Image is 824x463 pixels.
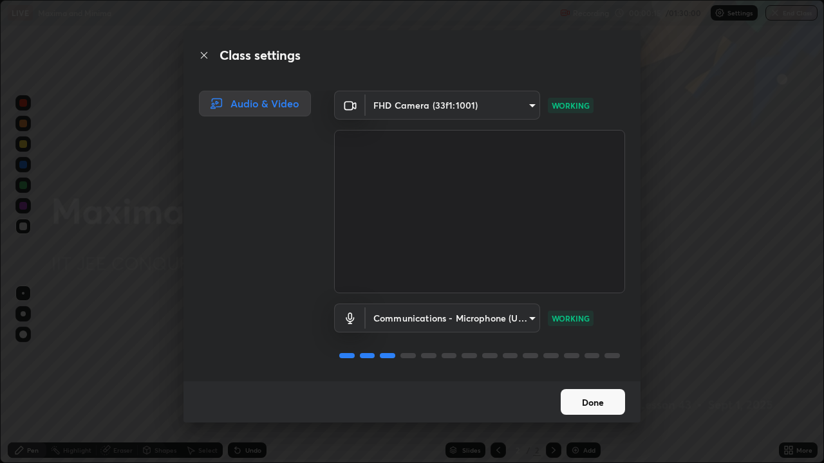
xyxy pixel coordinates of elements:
div: FHD Camera (33f1:1001) [366,91,540,120]
p: WORKING [552,313,590,324]
p: WORKING [552,100,590,111]
h2: Class settings [220,46,301,65]
div: FHD Camera (33f1:1001) [366,304,540,332]
button: Done [561,389,625,415]
div: Audio & Video [199,91,311,116]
